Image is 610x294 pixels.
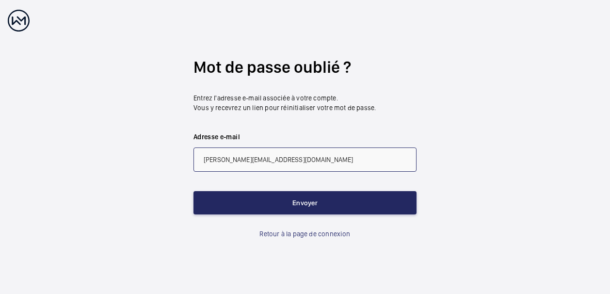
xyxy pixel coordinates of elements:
[193,132,417,142] label: Adresse e-mail
[193,147,417,172] input: abc@xyz
[193,191,417,214] button: Envoyer
[193,56,417,79] h2: Mot de passe oublié ?
[193,93,417,113] p: Entrez l'adresse e-mail associée à votre compte. Vous y recevrez un lien pour réinitialiser votre...
[259,229,350,239] a: Retour à la page de connexion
